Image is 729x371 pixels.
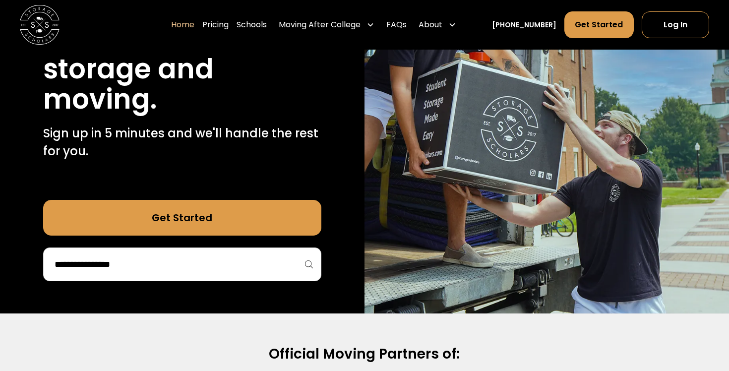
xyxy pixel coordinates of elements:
img: Storage Scholars main logo [20,5,60,45]
h1: Stress free student storage and moving. [43,24,321,115]
h2: Official Moving Partners of: [46,345,682,364]
div: About [415,11,460,39]
a: Log In [642,11,709,38]
p: Sign up in 5 minutes and we'll handle the rest for you. [43,124,321,160]
a: home [20,5,60,45]
a: FAQs [386,11,407,39]
div: Moving After College [275,11,378,39]
a: [PHONE_NUMBER] [492,20,556,30]
div: Moving After College [279,19,361,31]
a: Get Started [43,200,321,236]
a: Schools [237,11,267,39]
a: Pricing [202,11,229,39]
a: Get Started [564,11,633,38]
div: About [419,19,442,31]
a: Home [171,11,194,39]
